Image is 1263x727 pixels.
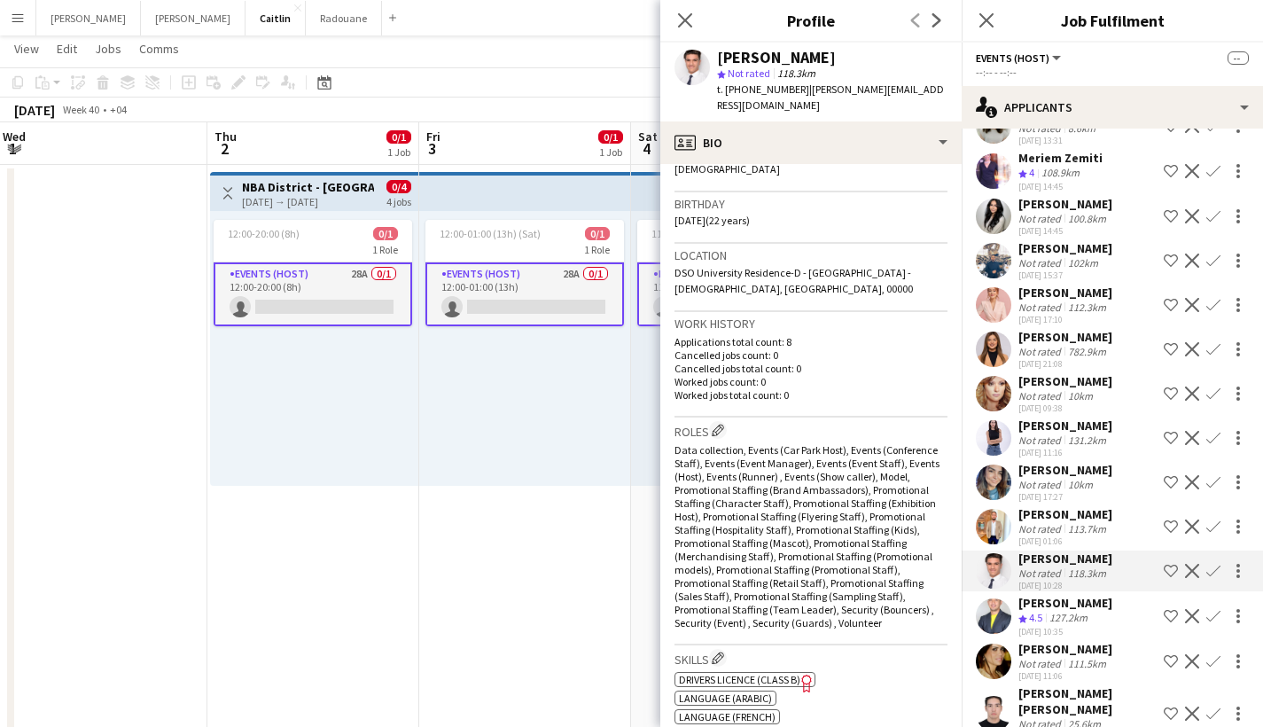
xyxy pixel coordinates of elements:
[679,692,772,705] span: Language (Arabic)
[976,66,1249,79] div: --:-- - --:--
[674,362,947,375] p: Cancelled jobs total count: 0
[976,51,1064,65] button: Events (Host)
[1018,358,1112,370] div: [DATE] 21:08
[598,130,623,144] span: 0/1
[1018,329,1112,345] div: [PERSON_NAME]
[36,1,141,35] button: [PERSON_NAME]
[728,66,770,80] span: Not rated
[679,710,776,723] span: Language (French)
[1018,567,1064,580] div: Not rated
[424,138,440,159] span: 3
[7,37,46,60] a: View
[1018,240,1112,256] div: [PERSON_NAME]
[660,121,962,164] div: Bio
[962,86,1263,129] div: Applicants
[651,227,723,240] span: 11:00-20:00 (9h)
[1018,670,1112,682] div: [DATE] 11:06
[717,50,836,66] div: [PERSON_NAME]
[638,129,658,145] span: Sat
[637,220,836,326] app-job-card: 11:00-20:00 (9h)0/11 RoleEvents (Host)28A0/111:00-20:00 (9h)
[1064,478,1096,491] div: 10km
[1018,522,1064,535] div: Not rated
[386,193,411,208] div: 4 jobs
[212,138,237,159] span: 2
[386,130,411,144] span: 0/1
[1018,150,1103,166] div: Meriem Zemiti
[1018,345,1064,358] div: Not rated
[584,243,610,256] span: 1 Role
[132,37,186,60] a: Comms
[426,129,440,145] span: Fri
[242,179,374,195] h3: NBA District - [GEOGRAPHIC_DATA]
[246,1,306,35] button: Caitlin
[1018,580,1112,591] div: [DATE] 10:28
[228,227,300,240] span: 12:00-20:00 (8h)
[1228,51,1249,65] span: --
[50,37,84,60] a: Edit
[962,9,1263,32] h3: Job Fulfilment
[372,243,398,256] span: 1 Role
[1018,478,1064,491] div: Not rated
[1064,434,1110,447] div: 131.2km
[585,227,610,240] span: 0/1
[1018,595,1112,611] div: [PERSON_NAME]
[674,196,947,212] h3: Birthday
[425,262,624,326] app-card-role: Events (Host)28A0/112:00-01:00 (13h)
[1018,270,1112,281] div: [DATE] 15:37
[1018,256,1064,270] div: Not rated
[1064,522,1110,535] div: 113.7km
[110,103,127,116] div: +04
[1064,567,1110,580] div: 118.3km
[660,9,962,32] h3: Profile
[440,227,541,240] span: 12:00-01:00 (13h) (Sat)
[1064,121,1099,135] div: 8.6km
[306,1,382,35] button: Radouane
[635,138,658,159] span: 4
[242,195,374,208] div: [DATE] → [DATE]
[214,220,412,326] app-job-card: 12:00-20:00 (8h)0/11 RoleEvents (Host)28A0/112:00-20:00 (8h)
[3,129,26,145] span: Wed
[674,162,780,176] span: [DEMOGRAPHIC_DATA]
[674,214,750,227] span: [DATE] (22 years)
[387,145,410,159] div: 1 Job
[976,51,1049,65] span: Events (Host)
[1018,685,1157,717] div: [PERSON_NAME] [PERSON_NAME]
[1029,166,1034,179] span: 4
[674,443,939,629] span: Data collection, Events (Car Park Host), Events (Conference Staff), Events (Event Manager), Event...
[1018,301,1064,314] div: Not rated
[88,37,129,60] a: Jobs
[214,262,412,326] app-card-role: Events (Host)28A0/112:00-20:00 (8h)
[679,673,800,686] span: Drivers Licence (Class B)
[139,41,179,57] span: Comms
[1018,314,1112,325] div: [DATE] 17:10
[1064,301,1110,314] div: 112.3km
[674,375,947,388] p: Worked jobs count: 0
[214,129,237,145] span: Thu
[58,103,103,116] span: Week 40
[1018,657,1064,670] div: Not rated
[1018,212,1064,225] div: Not rated
[1064,256,1102,270] div: 102km
[14,41,39,57] span: View
[1018,181,1103,192] div: [DATE] 14:45
[637,262,836,326] app-card-role: Events (Host)28A0/111:00-20:00 (9h)
[717,82,809,96] span: t. [PHONE_NUMBER]
[1018,196,1112,212] div: [PERSON_NAME]
[1018,626,1112,637] div: [DATE] 10:35
[1018,403,1112,414] div: [DATE] 09:38
[14,101,55,119] div: [DATE]
[1018,121,1064,135] div: Not rated
[425,220,624,326] app-job-card: 12:00-01:00 (13h) (Sat)0/11 RoleEvents (Host)28A0/112:00-01:00 (13h)
[674,348,947,362] p: Cancelled jobs count: 0
[1018,285,1112,301] div: [PERSON_NAME]
[1018,389,1064,403] div: Not rated
[1018,225,1112,237] div: [DATE] 14:45
[599,145,622,159] div: 1 Job
[674,316,947,332] h3: Work history
[1064,345,1110,358] div: 782.9km
[1018,434,1064,447] div: Not rated
[1064,657,1110,670] div: 111.5km
[1018,491,1112,503] div: [DATE] 17:27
